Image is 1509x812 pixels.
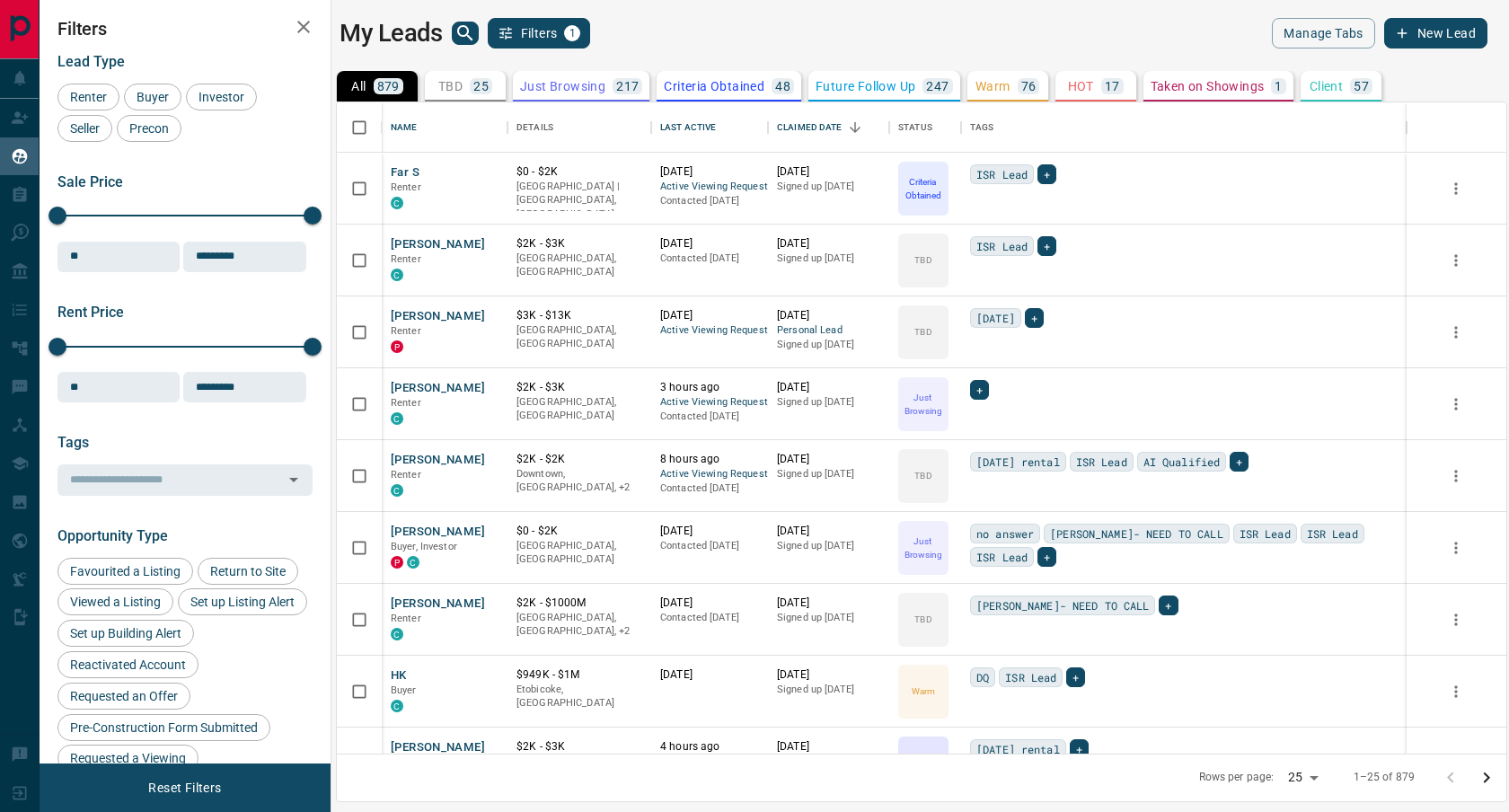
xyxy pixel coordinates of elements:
[660,102,716,153] div: Last Active
[516,539,642,567] p: [GEOGRAPHIC_DATA], [GEOGRAPHIC_DATA]
[281,467,306,492] button: Open
[516,596,642,611] p: $2K - $1000M
[391,253,421,265] span: Renter
[1005,668,1056,686] span: ISR Lead
[961,102,1407,153] div: Tags
[1105,80,1120,93] p: 17
[351,80,366,93] p: All
[377,80,400,93] p: 879
[900,391,947,418] p: Just Browsing
[391,700,403,712] div: condos.ca
[1240,525,1291,543] span: ISR Lead
[1037,164,1056,184] div: +
[516,683,642,710] p: Etobicoke, [GEOGRAPHIC_DATA]
[1072,668,1079,686] span: +
[1037,236,1056,256] div: +
[391,197,403,209] div: condos.ca
[473,80,489,93] p: 25
[117,115,181,142] div: Precon
[660,323,759,339] span: Active Viewing Request
[898,102,932,153] div: Status
[391,667,407,684] button: HK
[124,84,181,110] div: Buyer
[976,309,1015,327] span: [DATE]
[1310,80,1343,93] p: Client
[777,308,880,323] p: [DATE]
[660,194,759,208] p: Contacted [DATE]
[391,269,403,281] div: condos.ca
[391,340,403,353] div: property.ca
[660,236,759,252] p: [DATE]
[616,80,639,93] p: 217
[1044,548,1050,566] span: +
[1443,678,1469,705] button: more
[1076,740,1082,758] span: +
[1066,667,1085,687] div: +
[57,18,313,40] h2: Filters
[914,469,931,482] p: TBD
[914,253,931,267] p: TBD
[664,80,764,93] p: Criteria Obtained
[970,380,989,400] div: +
[1384,18,1487,49] button: New Lead
[777,102,843,153] div: Claimed Date
[488,18,591,49] button: Filters1
[178,588,307,615] div: Set up Listing Alert
[516,395,642,423] p: [GEOGRAPHIC_DATA], [GEOGRAPHIC_DATA]
[976,525,1034,543] span: no answer
[391,739,485,756] button: [PERSON_NAME]
[777,236,880,252] p: [DATE]
[1443,534,1469,561] button: more
[1143,453,1221,471] span: AI Qualified
[660,164,759,180] p: [DATE]
[777,683,880,697] p: Signed up [DATE]
[660,180,759,195] span: Active Viewing Request
[1230,452,1249,472] div: +
[1236,453,1242,471] span: +
[391,397,421,409] span: Renter
[1275,80,1282,93] p: 1
[660,252,759,266] p: Contacted [DATE]
[57,115,112,142] div: Seller
[516,180,642,222] p: [GEOGRAPHIC_DATA] | [GEOGRAPHIC_DATA], [GEOGRAPHIC_DATA]
[391,469,421,481] span: Renter
[900,175,947,202] p: Criteria Obtained
[438,80,463,93] p: TBD
[768,102,889,153] div: Claimed Date
[660,395,759,410] span: Active Viewing Request
[186,84,257,110] div: Investor
[184,595,301,609] span: Set up Listing Alert
[976,740,1060,758] span: [DATE] rental
[777,395,880,410] p: Signed up [DATE]
[391,181,421,193] span: Renter
[1044,237,1050,255] span: +
[660,452,759,467] p: 8 hours ago
[64,121,106,136] span: Seller
[516,252,642,279] p: [GEOGRAPHIC_DATA], [GEOGRAPHIC_DATA]
[391,613,421,624] span: Renter
[57,84,119,110] div: Renter
[660,667,759,683] p: [DATE]
[391,236,485,253] button: [PERSON_NAME]
[1165,596,1171,614] span: +
[1076,453,1127,471] span: ISR Lead
[660,596,759,611] p: [DATE]
[777,252,880,266] p: Signed up [DATE]
[777,452,880,467] p: [DATE]
[57,527,168,544] span: Opportunity Type
[1354,770,1415,785] p: 1–25 of 879
[976,165,1028,183] span: ISR Lead
[391,102,418,153] div: Name
[816,80,915,93] p: Future Follow Up
[926,80,949,93] p: 247
[57,745,199,772] div: Requested a Viewing
[520,80,605,93] p: Just Browsing
[516,524,642,539] p: $0 - $2K
[976,453,1060,471] span: [DATE] rental
[391,596,485,613] button: [PERSON_NAME]
[651,102,768,153] div: Last Active
[1443,319,1469,346] button: more
[516,611,642,639] p: Etobicoke, Toronto
[1068,80,1094,93] p: HOT
[57,173,123,190] span: Sale Price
